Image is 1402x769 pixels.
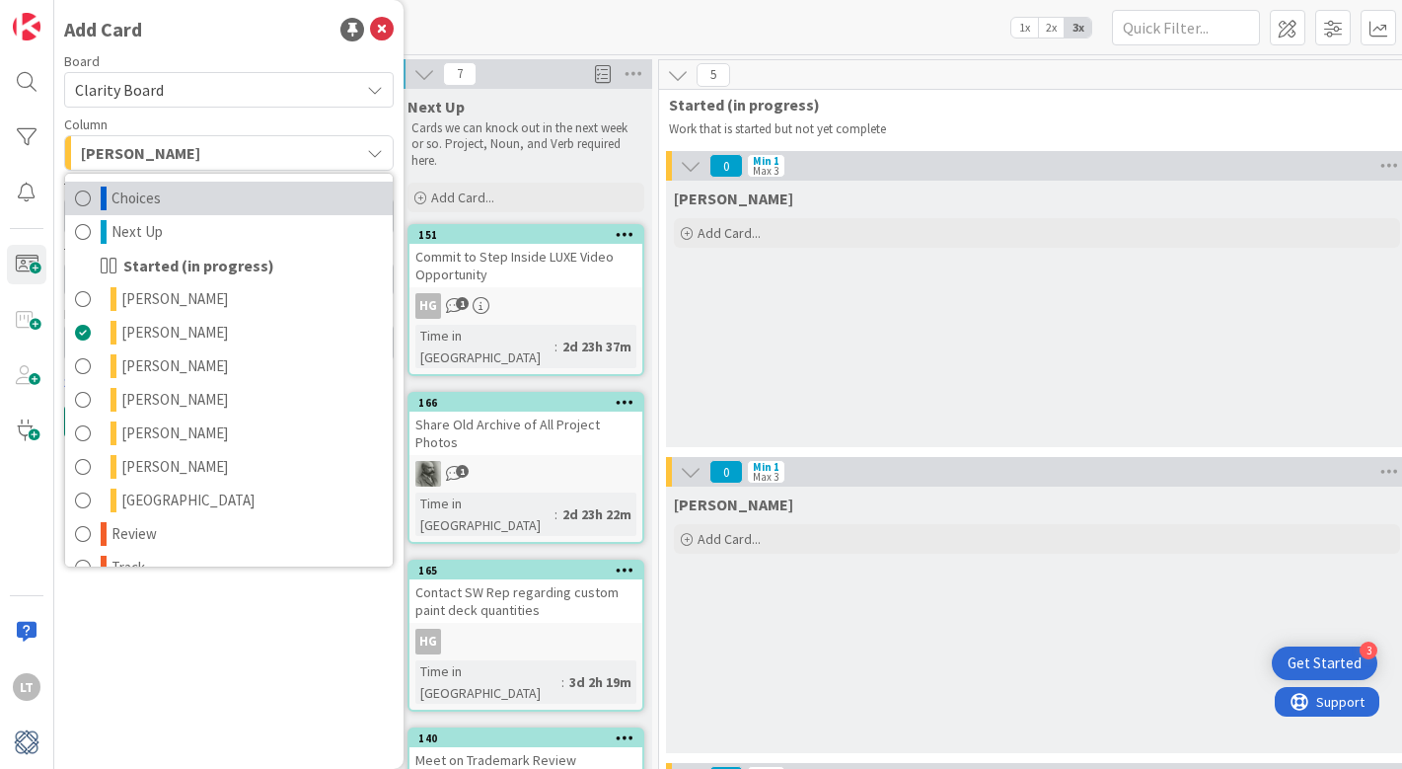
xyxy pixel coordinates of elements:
img: Visit kanbanzone.com [13,13,40,40]
div: HG [409,293,642,319]
div: 140 [418,731,642,745]
div: Min 1 [753,462,779,472]
span: Next Up [111,220,163,244]
img: PA [415,461,441,487]
span: Clarity Board [75,80,164,100]
span: Choices [111,187,161,210]
a: Track [65,551,393,584]
span: [PERSON_NAME] [121,422,228,445]
div: Min 1 [753,156,779,166]
div: 151 [418,228,642,242]
span: 0 [709,460,743,484]
div: Add Card [64,15,142,44]
div: Commit to Step Inside LUXE Video Opportunity [409,244,642,287]
img: avatar [13,729,40,756]
div: HG [415,293,441,319]
span: 0 [709,154,743,178]
button: [PERSON_NAME] [64,135,394,171]
a: [PERSON_NAME] [65,383,393,417]
span: [PERSON_NAME] [121,354,228,378]
span: Started (in progress) [669,95,1390,115]
div: Time in [GEOGRAPHIC_DATA] [415,660,561,704]
div: Share Old Archive of All Project Photos [409,412,642,455]
span: Track [111,556,145,579]
span: Started (in progress) [123,254,274,277]
span: 2x [1038,18,1065,38]
a: [PERSON_NAME] [65,282,393,316]
span: 3x [1065,18,1091,38]
span: 1 [456,465,469,478]
div: HG [415,629,441,654]
div: 3 [1360,642,1377,659]
span: [PERSON_NAME] [121,455,228,479]
div: 2d 23h 37m [557,336,636,357]
div: LT [13,673,40,701]
div: Time in [GEOGRAPHIC_DATA] [415,325,554,368]
div: 165 [409,562,642,579]
a: [PERSON_NAME] [65,417,393,450]
span: Support [41,3,90,27]
div: 3d 2h 19m [564,671,636,693]
div: 166Share Old Archive of All Project Photos [409,394,642,455]
span: Column [64,117,108,131]
div: 140 [409,730,642,747]
span: Next Up [407,97,465,116]
span: Add Card... [431,189,494,206]
div: HG [409,629,642,654]
span: Gina [674,189,793,208]
div: Get Started [1288,654,1362,673]
div: Open Get Started checklist, remaining modules: 3 [1272,647,1377,680]
a: 151Commit to Step Inside LUXE Video OpportunityHGTime in [GEOGRAPHIC_DATA]:2d 23h 37m [407,224,644,376]
input: Quick Filter... [1112,10,1260,45]
div: PA [409,461,642,487]
div: 166 [418,396,642,410]
div: Max 3 [753,166,778,176]
a: Next Up [65,215,393,249]
p: Work that is started but not yet complete [669,121,1391,137]
a: Review [65,517,393,551]
span: Lisa T. [674,495,793,514]
span: Add Card... [698,224,761,242]
div: 151Commit to Step Inside LUXE Video Opportunity [409,226,642,287]
div: Contact SW Rep regarding custom paint deck quantities [409,579,642,623]
a: [PERSON_NAME] [65,316,393,349]
span: 1 [456,297,469,310]
div: 165Contact SW Rep regarding custom paint deck quantities [409,562,642,623]
span: [PERSON_NAME] [121,321,228,345]
span: [PERSON_NAME] [81,140,200,166]
div: 165 [418,564,642,577]
span: 7 [443,62,477,86]
p: Cards we can knock out in the next week or so. Project, Noun, and Verb required here. [411,120,640,169]
span: 1x [1011,18,1038,38]
span: [PERSON_NAME] [121,388,228,412]
div: Max 3 [753,472,778,482]
div: 151 [409,226,642,244]
a: 166Share Old Archive of All Project PhotosPATime in [GEOGRAPHIC_DATA]:2d 23h 22m [407,392,644,544]
span: Add Card... [698,530,761,548]
a: [PERSON_NAME] [65,349,393,383]
a: Choices [65,182,393,215]
span: [GEOGRAPHIC_DATA] [121,489,255,512]
div: 166 [409,394,642,412]
div: [PERSON_NAME] [64,173,394,568]
a: [PERSON_NAME] [65,450,393,484]
span: : [561,671,564,693]
a: 165Contact SW Rep regarding custom paint deck quantitiesHGTime in [GEOGRAPHIC_DATA]:3d 2h 19m [407,560,644,712]
span: Board [64,54,100,68]
div: 2d 23h 22m [557,503,636,525]
span: : [554,336,557,357]
div: Time in [GEOGRAPHIC_DATA] [415,493,554,536]
span: [PERSON_NAME] [121,287,228,311]
span: : [554,503,557,525]
a: [GEOGRAPHIC_DATA] [65,484,393,517]
span: Review [111,522,157,546]
span: 5 [697,63,730,87]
